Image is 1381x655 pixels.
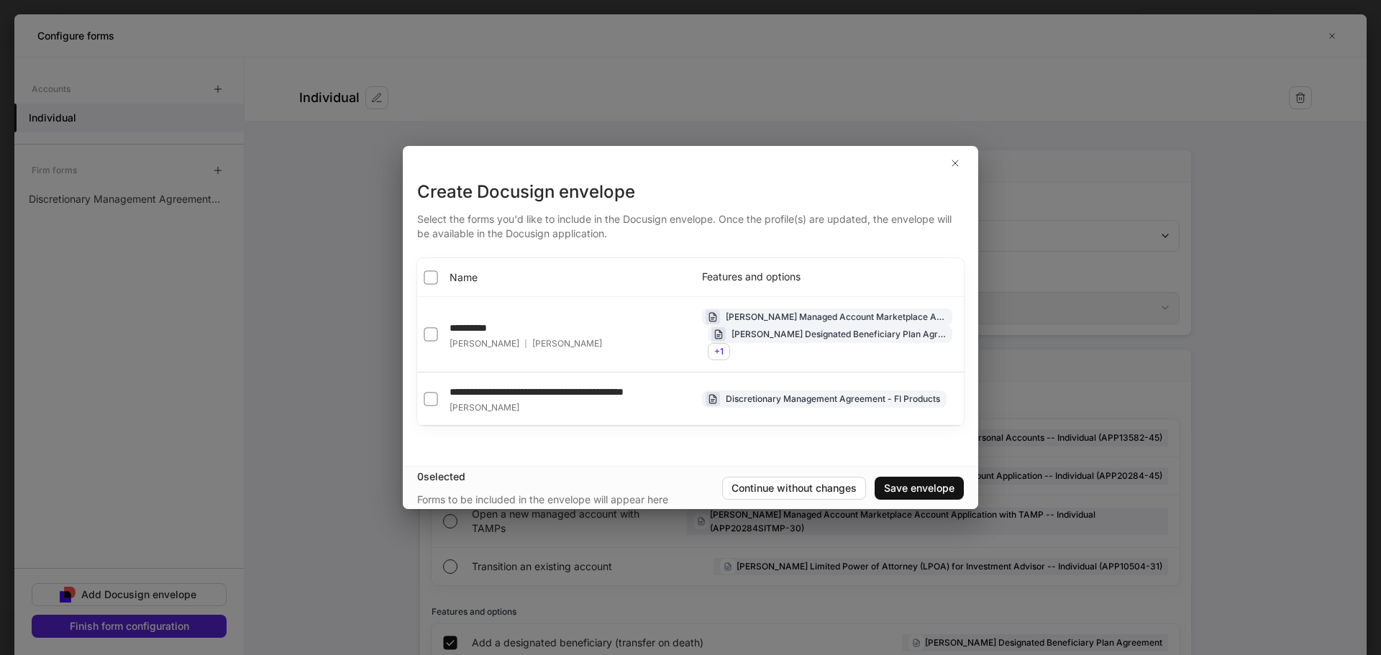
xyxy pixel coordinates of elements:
[726,392,940,406] div: Discretionary Management Agreement - FI Products
[731,481,857,495] div: Continue without changes
[450,270,478,285] span: Name
[726,310,946,324] div: [PERSON_NAME] Managed Account Marketplace Account Application -- Individual (APP20284-45)
[450,338,602,349] div: [PERSON_NAME]
[532,338,602,349] span: [PERSON_NAME]
[875,477,964,500] button: Save envelope
[731,327,946,341] div: [PERSON_NAME] Designated Beneficiary Plan Agreement
[690,258,964,297] th: Features and options
[417,203,964,241] div: Select the forms you'd like to include in the Docusign envelope. Once the profile(s) are updated,...
[417,493,668,507] div: Forms to be included in the envelope will appear here
[417,180,964,203] div: Create Docusign envelope
[714,346,724,357] span: + 1
[884,481,954,495] div: Save envelope
[722,477,866,500] button: Continue without changes
[450,402,519,413] span: [PERSON_NAME]
[417,470,722,484] div: 0 selected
